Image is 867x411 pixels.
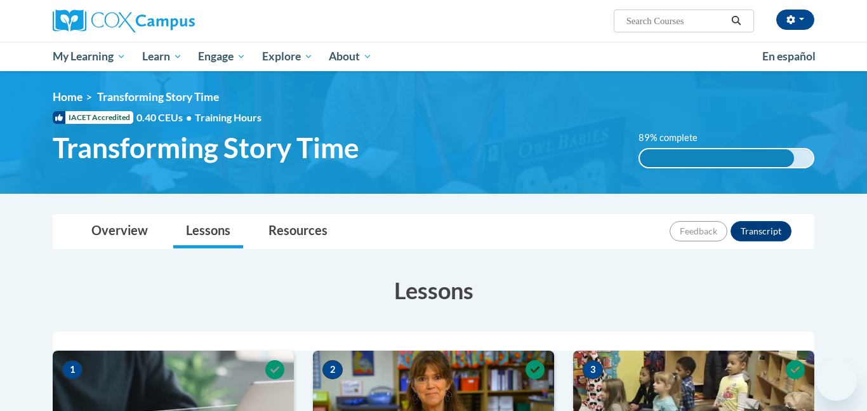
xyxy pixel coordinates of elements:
span: Engage [198,49,246,64]
a: About [321,42,381,71]
div: Main menu [34,42,833,71]
a: En español [754,43,824,70]
button: Feedback [670,221,727,241]
span: 1 [62,360,83,379]
span: • [186,111,192,123]
span: IACET Accredited [53,111,133,124]
a: Overview [79,215,161,248]
span: 3 [583,360,603,379]
input: Search Courses [625,13,727,29]
a: Cox Campus [53,10,294,32]
button: Transcript [731,221,791,241]
span: Transforming Story Time [97,90,219,104]
a: My Learning [44,42,134,71]
a: Engage [190,42,254,71]
div: 89% complete [640,149,794,167]
span: En español [762,50,816,63]
button: Account Settings [776,10,814,30]
span: Explore [262,49,313,64]
a: Explore [254,42,321,71]
span: 2 [322,360,343,379]
iframe: Button to launch messaging window [816,360,857,401]
a: Lessons [173,215,243,248]
button: Search [727,13,746,29]
label: 89% complete [639,131,711,145]
a: Resources [256,215,340,248]
span: Training Hours [195,111,261,123]
span: Learn [142,49,182,64]
span: 0.40 CEUs [136,111,195,125]
img: Cox Campus [53,10,195,32]
span: My Learning [53,49,126,64]
a: Learn [134,42,190,71]
h3: Lessons [53,274,814,306]
span: Transforming Story Time [53,131,359,165]
a: Home [53,90,83,104]
span: About [329,49,372,64]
